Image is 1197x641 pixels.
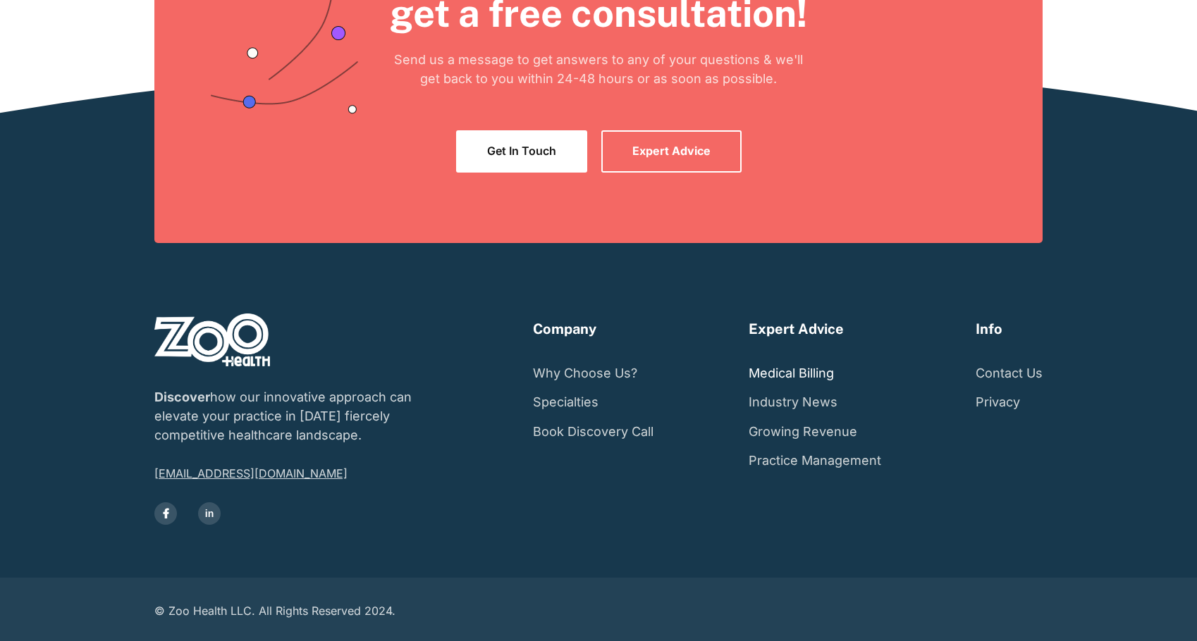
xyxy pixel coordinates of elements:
h6: Info [976,320,1002,337]
div: © Zoo Health LLC. All Rights Reserved 2024. [154,602,598,620]
p: how our innovative approach can elevate your practice in [DATE] fiercely competitive healthcare l... [154,387,438,444]
a: Privacy [976,387,1020,417]
a: Why Choose Us? [533,359,637,388]
a: in [198,502,221,525]
a: Industry News [749,387,837,417]
a: Expert Advice [601,130,742,172]
a: Specialties [533,387,598,417]
a: [EMAIL_ADDRESS][DOMAIN_NAME] [154,466,348,481]
h6: Expert Advice [749,320,844,337]
strong: Discover [154,390,210,404]
a:  [154,502,177,525]
a: Medical Billing [749,359,834,388]
a: Book Discovery Call [533,417,653,447]
a: Growing Revenue [749,417,857,447]
a: Practice Management [749,446,881,475]
a: Contact Us [976,359,1043,388]
a: Get In Touch [456,130,587,172]
p: Send us a message to get answers to any of your questions & we'll get back to you within 24-48 ho... [386,50,812,88]
h6: Company [533,320,596,337]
